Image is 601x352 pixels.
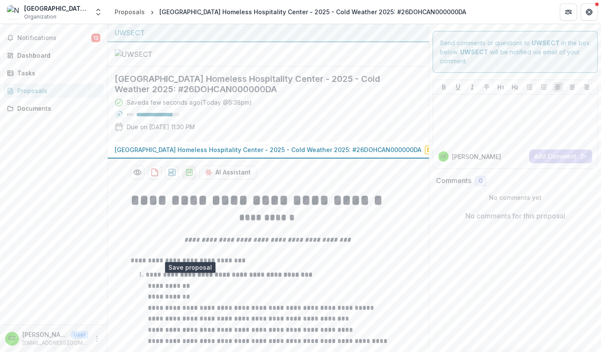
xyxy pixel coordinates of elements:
a: Proposals [111,6,148,18]
button: Align Center [567,82,577,92]
nav: breadcrumb [111,6,470,18]
div: [GEOGRAPHIC_DATA] Homeless Hospitality Center [24,4,89,13]
button: More [92,333,102,344]
button: Italicize [467,82,477,92]
button: Get Help [580,3,598,21]
strong: UWSECT [532,39,560,47]
button: Partners [560,3,577,21]
span: 12 [91,34,100,42]
div: Cathy Zall [8,336,16,341]
button: Ordered List [539,82,549,92]
div: Saved a few seconds ago ( Today @ 5:38pm ) [127,98,252,107]
p: 83 % [127,112,133,118]
div: Proposals [115,7,145,16]
span: 0 [479,178,483,185]
button: Bold [439,82,449,92]
button: Align Right [581,82,592,92]
div: UWSECT [115,28,422,38]
button: AI Assistant [199,165,256,179]
p: No comments yet [436,193,594,202]
div: [GEOGRAPHIC_DATA] Homeless Hospitality Center - 2025 - Cold Weather 2025: #26DOHCAN000000DA [159,7,466,16]
span: Organization [24,13,56,21]
p: User [71,331,88,339]
div: Send comments or questions to in the box below. will be notified via email of your comment. [433,31,598,73]
span: Draft [425,146,447,154]
h2: Comments [436,177,471,185]
div: Documents [17,104,97,113]
p: [GEOGRAPHIC_DATA] Homeless Hospitality Center - 2025 - Cold Weather 2025: #26DOHCAN000000DA [115,145,421,154]
a: Tasks [3,66,104,80]
div: Cathy Zall [440,154,446,159]
p: [PERSON_NAME] [452,152,501,161]
button: download-proposal [148,165,162,179]
button: Align Left [553,82,563,92]
p: No comments for this proposal [465,211,565,221]
p: Due on [DATE] 11:30 PM [127,122,195,131]
div: Dashboard [17,51,97,60]
span: Notifications [17,34,91,42]
p: [PERSON_NAME] [22,330,67,339]
div: Proposals [17,86,97,95]
h2: [GEOGRAPHIC_DATA] Homeless Hospitality Center - 2025 - Cold Weather 2025: #26DOHCAN000000DA [115,74,408,94]
button: Preview 6418a05f-4a7e-4e83-90b1-9c656c2a3495-0.pdf [131,165,144,179]
button: download-proposal [165,165,179,179]
button: Open entity switcher [92,3,104,21]
button: Heading 2 [510,82,520,92]
p: [EMAIL_ADDRESS][DOMAIN_NAME] [22,339,88,347]
button: Notifications12 [3,31,104,45]
img: UWSECT [115,49,201,59]
button: Add Comment [529,150,592,163]
strong: UWSECT [460,48,488,56]
button: Strike [481,82,492,92]
div: Tasks [17,69,97,78]
button: Bullet List [524,82,535,92]
a: Dashboard [3,48,104,62]
button: Heading 1 [495,82,506,92]
button: Underline [453,82,463,92]
img: New London Homeless Hospitality Center [7,5,21,19]
button: download-proposal [182,165,196,179]
a: Documents [3,101,104,115]
a: Proposals [3,84,104,98]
